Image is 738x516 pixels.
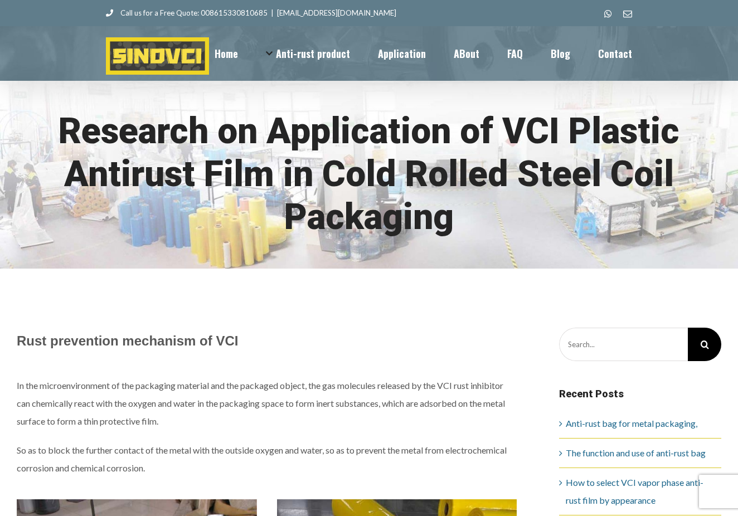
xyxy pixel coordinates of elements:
a: whatsapp [604,9,612,18]
span: ABout [454,48,479,59]
span: FAQ [507,48,523,59]
a: How to select VCI vapor phase anti-rust film by appearance [566,477,703,505]
span: Home [215,48,238,59]
span: Anti-rust product [276,48,350,59]
a: ABout [454,26,479,80]
a: Anti-rust product [266,26,350,80]
a: FAQ [507,26,523,80]
a: [EMAIL_ADDRESS][DOMAIN_NAME] [277,8,396,17]
a: Anti-rust bag for metal packaging, [566,418,697,429]
a: Blog [551,26,570,80]
span: Application [378,48,426,59]
p: So as to block the further contact of the metal with the outside oxygen and water, so as to preve... [17,441,517,477]
a: Application [378,26,426,80]
p: In the microenvironment of the packaging material and the packaged object, the gas molecules rele... [17,377,517,430]
h4: Recent Posts [559,386,721,401]
span: Rust prevention mechanism of VCI [17,333,238,348]
a: Contact [598,26,632,80]
span: Contact [598,48,632,59]
h1: Research on Application of VCI Plastic Antirust Film in Cold Rolled Steel Coil Packaging [17,110,721,238]
nav: Main Menu [215,26,632,80]
a: Home [215,26,238,80]
a: Email [623,9,632,18]
img: SINOVCI Logo [106,37,209,75]
span: Blog [551,48,570,59]
input:  [688,328,721,361]
a: Call us for a Free Quote: 008615330810685 [106,8,268,17]
a: The function and use of anti-rust bag [566,447,706,458]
